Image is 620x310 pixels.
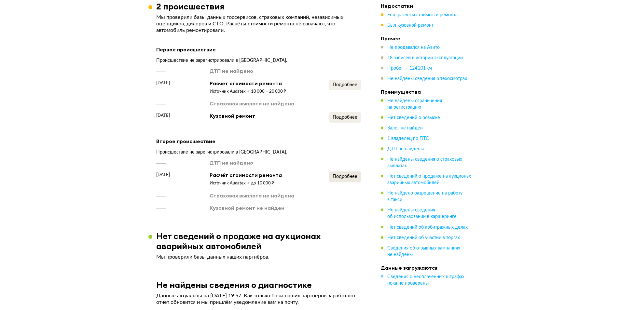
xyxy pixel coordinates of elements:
div: до 10 000 ₽ [251,181,274,186]
div: Происшествие не зарегистрировали в [GEOGRAPHIC_DATA]. [156,58,361,63]
div: Происшествие не зарегистрировали в [GEOGRAPHIC_DATA]. [156,149,361,155]
span: Есть расчёты стоимости ремонта [387,13,458,17]
span: [DATE] [156,112,170,119]
span: Был кузовной ремонт [387,23,434,28]
div: Источник Audatex [210,89,251,95]
p: Мы проверили базы данных наших партнёров. [156,254,361,260]
span: Не продавался на Авито [387,45,440,50]
div: Кузовной ремонт [210,112,255,119]
span: Залог не найден [387,126,423,130]
span: Нет сведений о продаже на аукционах аварийных автомобилей [387,174,471,185]
span: Не найдены сведения о страховых выплатах [387,157,462,168]
h4: Недостатки [381,3,472,9]
span: Не найдены ограничения на регистрацию [387,99,442,110]
span: Подробнее [333,174,357,179]
p: Мы проверили базы данных госсервисов, страховых компаний, независимых оценщиков, дилеров и СТО. Р... [156,14,361,34]
span: [DATE] [156,171,170,178]
span: Подробнее [333,83,357,87]
button: Подробнее [329,112,361,123]
button: Подробнее [329,80,361,90]
div: Страховая выплата не найдена [210,100,294,107]
span: Не найдены сведения о техосмотрах [387,76,467,81]
div: ДТП не найдено [210,159,253,166]
span: Сведения о неоплаченных штрафах пока не проверены [387,274,464,285]
h4: Данные загружаются [381,264,472,271]
span: ДТП не найдены [387,147,424,151]
span: Сведения об отзывных кампаниях не найдены [387,246,460,257]
span: Нет сведений об участии в торгах [387,235,460,240]
div: Второе происшествие [156,137,361,145]
span: 1 владелец по ПТС [387,136,429,141]
div: Страховая выплата не найдена [210,192,294,199]
span: [DATE] [156,80,170,86]
span: Не найдены сведения об использовании в каршеринге [387,208,457,219]
h4: Прочее [381,35,472,42]
h3: Не найдены сведения о диагностике [156,280,312,290]
span: Нет сведений о розыске [387,115,440,120]
span: 18 записей в истории эксплуатации [387,56,463,60]
button: Подробнее [329,171,361,182]
h3: 2 происшествия [156,1,224,11]
div: ДТП не найдено [210,67,253,74]
div: Источник Audatex [210,181,251,186]
div: Первое происшествие [156,45,361,54]
span: Нет сведений об арбитражных делах [387,225,468,229]
p: Данные актуальны на [DATE] 19:57. Как только базы наших партнёров заработают, отчёт обновится и м... [156,292,361,305]
h4: Преимущества [381,88,472,95]
span: Не найдено разрешение на работу в такси [387,191,462,202]
div: Кузовной ремонт не найден [210,204,284,211]
span: Пробег — 124 201 км [387,66,432,71]
h3: Нет сведений о продаже на аукционах аварийных автомобилей [156,231,369,251]
span: Подробнее [333,115,357,120]
div: Расчёт стоимости ремонта [210,80,286,87]
div: 10 000 – 20 000 ₽ [251,89,286,95]
div: Расчёт стоимости ремонта [210,171,282,179]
